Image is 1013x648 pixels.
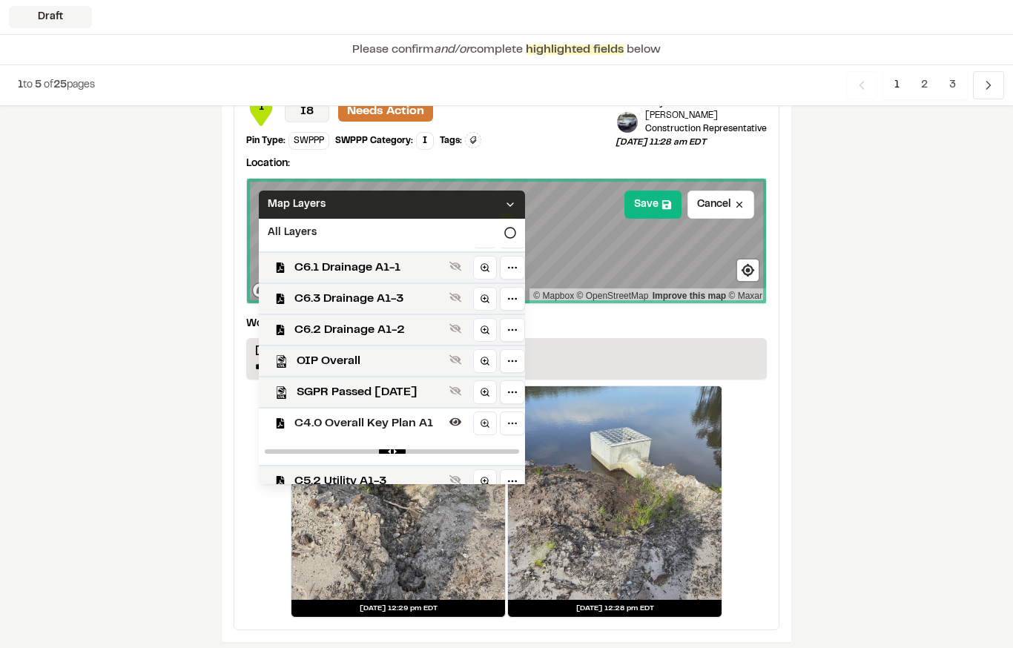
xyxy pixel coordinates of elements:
div: [DATE] 12:29 pm EDT [291,600,505,617]
div: Pin Type: [246,134,286,148]
button: Cancel [687,191,754,219]
a: Zoom to layer [473,349,497,373]
p: Worklog: [246,316,291,332]
div: [DATE] 12:28 pm EDT [508,600,722,617]
span: 3 [938,71,967,99]
button: Show layer [446,288,464,306]
div: Draft [9,6,92,28]
div: I [416,132,434,150]
button: Show layer [446,471,464,489]
img: kml_black_icon64.png [275,355,288,368]
span: C6.2 Drainage A1-2 [294,321,443,339]
a: Zoom to layer [473,469,497,493]
button: Show layer [446,320,464,337]
p: Please confirm complete below [352,41,661,59]
a: Zoom to layer [473,380,497,404]
div: SWPPP Category: [335,134,413,148]
p: [PERSON_NAME] [645,110,767,122]
div: All Layers [259,219,525,247]
span: C4.0 Overall Key Plan A1 [294,414,443,432]
span: Map Layers [268,196,326,213]
p: to of pages [18,77,95,93]
button: Find my location [737,259,759,281]
button: Show layer [446,382,464,400]
div: SWPPP [288,132,329,150]
nav: Navigation [846,71,1004,99]
a: Map feedback [653,291,726,301]
a: OpenStreetMap [577,291,649,301]
a: Zoom to layer [473,411,497,435]
p: [DATE] 11:28 am EDT [616,136,767,149]
span: SGPR Passed [DATE] [297,383,443,401]
span: highlighted fields [526,44,624,55]
a: Zoom to layer [473,256,497,280]
button: Save [624,191,682,219]
p: Construction Representative [645,122,767,136]
span: C6.1 Drainage A1-1 [294,259,443,277]
span: OIP Overall [297,352,443,370]
p: Location: [246,156,767,172]
a: [DATE] 12:28 pm EDT [507,386,722,618]
a: Mapbox [533,291,574,301]
a: Zoom to layer [473,318,497,342]
a: [DATE] 12:29 pm EDT [291,386,506,618]
img: kml_black_icon64.png [275,386,288,399]
a: Zoom to layer [473,287,497,311]
span: C6.3 Drainage A1-3 [294,290,443,308]
span: 1 [18,81,23,90]
span: 1 [246,99,276,116]
p: Needs Action [338,101,433,122]
p: [PERSON_NAME] [255,344,334,360]
button: Show layer [446,351,464,368]
canvas: Map [247,179,766,303]
div: Tags: [440,134,462,148]
span: C5.2 Utility A1-3 [294,472,443,490]
button: Hide layer [446,413,464,431]
span: 5 [35,81,42,90]
span: 25 [53,81,67,90]
button: Show layer [446,257,464,275]
button: Edit Tags [465,132,481,148]
span: 2 [910,71,939,99]
span: 1 [883,71,911,99]
p: I8 [285,100,329,122]
a: Mapbox logo [251,282,317,299]
span: and/or [434,44,470,55]
a: Maxar [728,291,762,301]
